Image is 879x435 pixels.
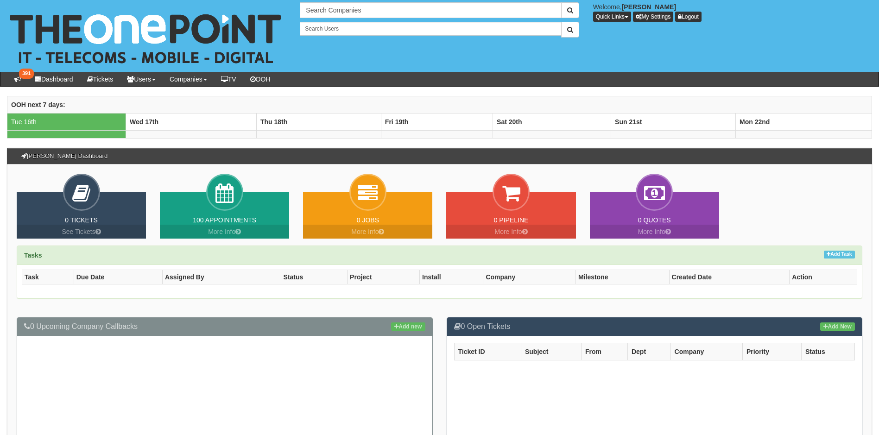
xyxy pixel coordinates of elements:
[446,225,575,239] a: More Info
[670,343,742,360] th: Company
[17,225,146,239] a: See Tickets
[736,113,872,130] th: Mon 22nd
[381,113,493,130] th: Fri 19th
[22,270,74,284] th: Task
[17,148,112,164] h3: [PERSON_NAME] Dashboard
[65,216,98,224] a: 0 Tickets
[24,252,42,259] strong: Tasks
[521,343,581,360] th: Subject
[80,72,120,86] a: Tickets
[243,72,278,86] a: OOH
[627,343,670,360] th: Dept
[162,270,281,284] th: Assigned By
[160,225,289,239] a: More Info
[633,12,674,22] a: My Settings
[214,72,243,86] a: TV
[622,3,676,11] b: [PERSON_NAME]
[120,72,163,86] a: Users
[300,22,561,36] input: Search Users
[581,343,627,360] th: From
[669,270,790,284] th: Created Date
[493,113,611,130] th: Sat 20th
[303,225,432,239] a: More Info
[742,343,801,360] th: Priority
[74,270,162,284] th: Due Date
[593,12,631,22] button: Quick Links
[483,270,576,284] th: Company
[391,322,425,331] a: Add new
[494,216,529,224] a: 0 Pipeline
[357,216,379,224] a: 0 Jobs
[638,216,671,224] a: 0 Quotes
[586,2,879,22] div: Welcome,
[19,69,34,79] span: 391
[801,343,854,360] th: Status
[163,72,214,86] a: Companies
[590,225,719,239] a: More Info
[420,270,483,284] th: Install
[820,322,855,331] a: Add New
[28,72,80,86] a: Dashboard
[7,113,126,130] td: Tue 16th
[300,2,561,18] input: Search Companies
[24,322,425,331] h3: 0 Upcoming Company Callbacks
[675,12,702,22] a: Logout
[824,251,855,258] a: Add Task
[193,216,256,224] a: 100 Appointments
[7,96,872,113] th: OOH next 7 days:
[611,113,736,130] th: Sun 21st
[126,113,257,130] th: Wed 17th
[575,270,669,284] th: Milestone
[256,113,381,130] th: Thu 18th
[454,322,855,331] h3: 0 Open Tickets
[348,270,420,284] th: Project
[454,343,521,360] th: Ticket ID
[790,270,857,284] th: Action
[281,270,348,284] th: Status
